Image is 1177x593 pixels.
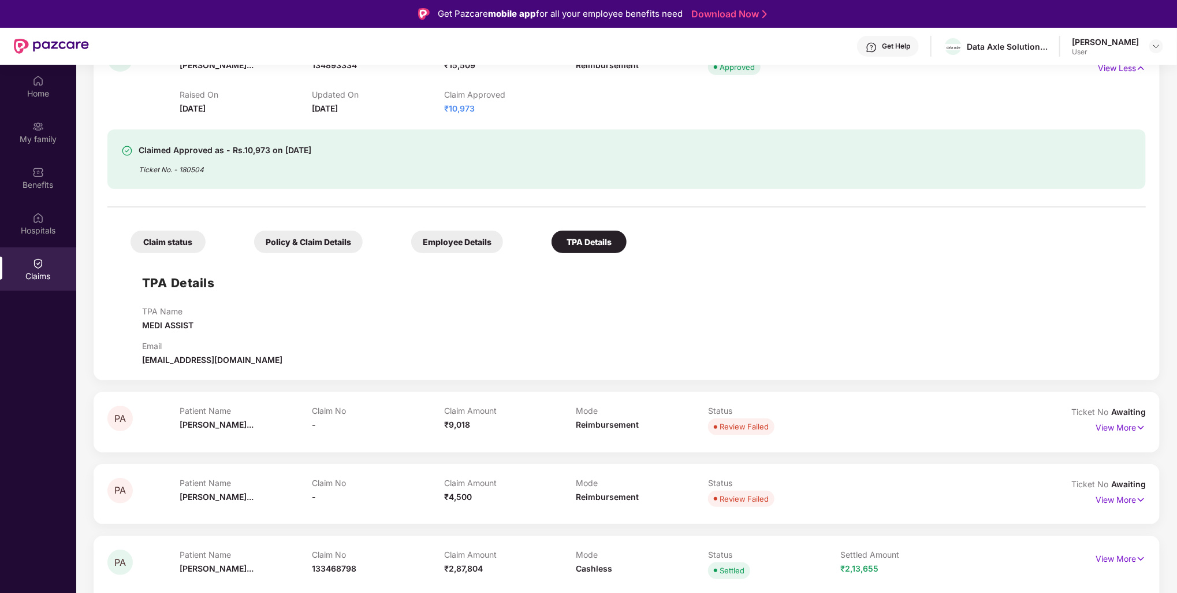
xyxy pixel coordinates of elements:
[552,231,627,253] div: TPA Details
[1136,421,1146,434] img: svg+xml;base64,PHN2ZyB4bWxucz0iaHR0cDovL3d3dy53My5vcmcvMjAwMC9zdmciIHdpZHRoPSIxNyIgaGVpZ2h0PSIxNy...
[312,420,316,429] span: -
[945,44,962,50] img: WhatsApp%20Image%202022-10-27%20at%2012.58.27.jpeg
[1136,553,1146,565] img: svg+xml;base64,PHN2ZyB4bWxucz0iaHR0cDovL3d3dy53My5vcmcvMjAwMC9zdmciIHdpZHRoPSIxNyIgaGVpZ2h0PSIxNy...
[142,341,282,351] p: Email
[131,231,206,253] div: Claim status
[1136,62,1146,75] img: svg+xml;base64,PHN2ZyB4bWxucz0iaHR0cDovL3d3dy53My5vcmcvMjAwMC9zdmciIHdpZHRoPSIxNyIgaGVpZ2h0PSIxNy...
[576,420,639,429] span: Reimbursement
[444,478,576,488] p: Claim Amount
[444,406,576,416] p: Claim Amount
[708,550,840,559] p: Status
[121,145,133,157] img: svg+xml;base64,PHN2ZyBpZD0iU3VjY2Vzcy0zMngzMiIgeG1sbnM9Imh0dHA6Ly93d3cudzMub3JnLzIwMDAvc3ZnIiB3aW...
[444,103,475,113] span: ₹10,973
[32,166,44,178] img: svg+xml;base64,PHN2ZyBpZD0iQmVuZWZpdHMiIHhtbG5zPSJodHRwOi8vd3d3LnczLm9yZy8yMDAwL3N2ZyIgd2lkdGg9Ij...
[576,478,709,488] p: Mode
[254,231,363,253] div: Policy & Claim Details
[312,406,444,416] p: Claim No
[444,90,576,99] p: Claim Approved
[576,564,613,573] span: Cashless
[114,558,126,568] span: PA
[142,320,193,330] span: MEDI ASSIST
[866,42,877,53] img: svg+xml;base64,PHN2ZyBpZD0iSGVscC0zMngzMiIgeG1sbnM9Imh0dHA6Ly93d3cudzMub3JnLzIwMDAvc3ZnIiB3aWR0aD...
[180,406,312,416] p: Patient Name
[180,492,254,502] span: [PERSON_NAME]...
[1096,491,1146,506] p: View More
[180,564,254,573] span: [PERSON_NAME]...
[1136,494,1146,506] img: svg+xml;base64,PHN2ZyB4bWxucz0iaHR0cDovL3d3dy53My5vcmcvMjAwMC9zdmciIHdpZHRoPSIxNyIgaGVpZ2h0PSIxNy...
[418,8,430,20] img: Logo
[762,8,767,20] img: Stroke
[444,564,483,573] span: ₹2,87,804
[32,212,44,224] img: svg+xml;base64,PHN2ZyBpZD0iSG9zcGl0YWxzIiB4bWxucz0iaHR0cDovL3d3dy53My5vcmcvMjAwMC9zdmciIHdpZHRoPS...
[438,7,683,21] div: Get Pazcare for all your employee benefits need
[312,478,444,488] p: Claim No
[840,550,973,559] p: Settled Amount
[312,550,444,559] p: Claim No
[114,485,126,495] span: PA
[142,355,282,365] span: [EMAIL_ADDRESS][DOMAIN_NAME]
[444,492,472,502] span: ₹4,500
[576,550,709,559] p: Mode
[708,478,840,488] p: Status
[312,492,316,502] span: -
[444,420,470,429] span: ₹9,018
[142,273,215,292] h1: TPA Details
[32,75,44,87] img: svg+xml;base64,PHN2ZyBpZD0iSG9tZSIgeG1sbnM9Imh0dHA6Ly93d3cudzMub3JnLzIwMDAvc3ZnIiB3aWR0aD0iMjAiIG...
[720,421,769,432] div: Review Failed
[180,478,312,488] p: Patient Name
[1072,36,1139,47] div: [PERSON_NAME]
[142,306,193,316] p: TPA Name
[1072,47,1139,57] div: User
[1111,407,1146,417] span: Awaiting
[14,39,89,54] img: New Pazcare Logo
[691,8,763,20] a: Download Now
[444,60,475,70] span: ₹15,509
[139,143,311,157] div: Claimed Approved as - Rs.10,973 on [DATE]
[1098,59,1146,75] p: View Less
[708,406,840,416] p: Status
[840,564,878,573] span: ₹2,13,655
[180,90,312,99] p: Raised On
[882,42,910,51] div: Get Help
[576,60,639,70] span: Reimbursement
[576,406,709,416] p: Mode
[720,493,769,505] div: Review Failed
[312,60,357,70] span: 134893334
[720,565,744,576] div: Settled
[312,103,338,113] span: [DATE]
[114,414,126,424] span: PA
[444,550,576,559] p: Claim Amount
[312,90,444,99] p: Updated On
[139,157,311,175] div: Ticket No. - 180504
[32,258,44,269] img: svg+xml;base64,PHN2ZyBpZD0iQ2xhaW0iIHhtbG5zPSJodHRwOi8vd3d3LnczLm9yZy8yMDAwL3N2ZyIgd2lkdGg9IjIwIi...
[1152,42,1161,51] img: svg+xml;base64,PHN2ZyBpZD0iRHJvcGRvd24tMzJ4MzIiIHhtbG5zPSJodHRwOi8vd3d3LnczLm9yZy8yMDAwL3N2ZyIgd2...
[1111,479,1146,489] span: Awaiting
[180,550,312,559] p: Patient Name
[312,564,356,573] span: 133468798
[967,41,1048,52] div: Data Axle Solutions Private Limited
[180,103,206,113] span: [DATE]
[1071,479,1111,489] span: Ticket No
[411,231,503,253] div: Employee Details
[1071,407,1111,417] span: Ticket No
[180,420,254,429] span: [PERSON_NAME]...
[576,492,639,502] span: Reimbursement
[1096,418,1146,434] p: View More
[488,8,536,19] strong: mobile app
[32,121,44,132] img: svg+xml;base64,PHN2ZyB3aWR0aD0iMjAiIGhlaWdodD0iMjAiIHZpZXdCb3g9IjAgMCAyMCAyMCIgZmlsbD0ibm9uZSIgeG...
[180,60,254,70] span: [PERSON_NAME]...
[720,61,755,73] div: Approved
[1096,550,1146,565] p: View More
